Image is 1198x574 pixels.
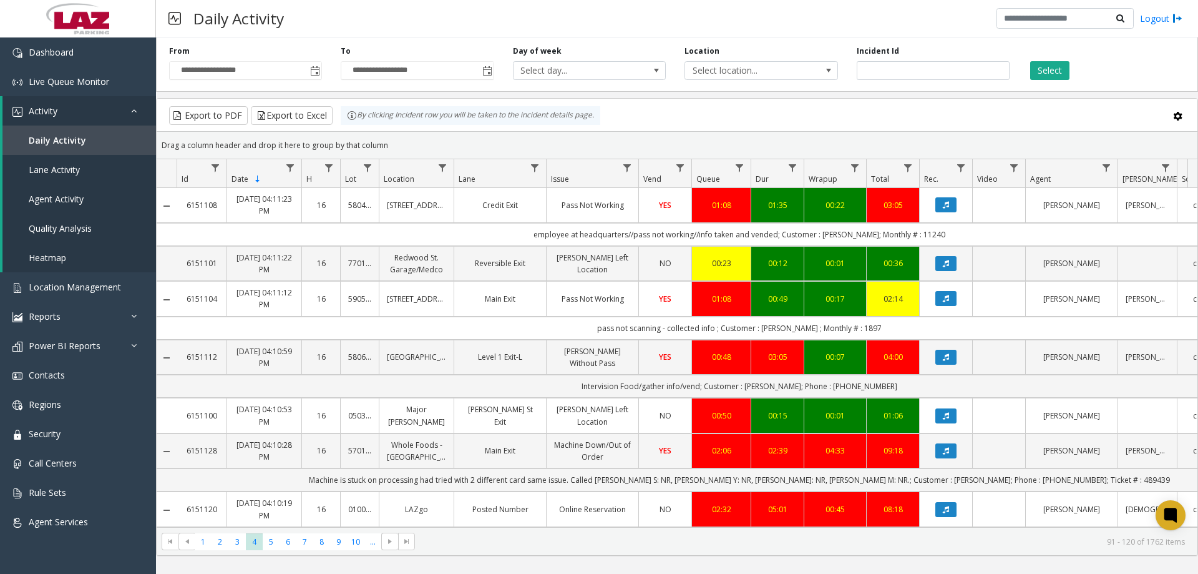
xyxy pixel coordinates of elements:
span: YES [659,294,671,304]
span: Sortable [253,174,263,184]
label: Incident Id [857,46,899,57]
span: Go to the previous page [182,537,192,547]
a: 00:22 [812,199,859,211]
a: 00:23 [699,257,743,269]
a: [PERSON_NAME] [1033,199,1110,211]
a: Reversible Exit [462,257,538,269]
a: [GEOGRAPHIC_DATA] [387,351,446,363]
a: Wrapup Filter Menu [847,159,864,176]
img: logout [1172,12,1182,25]
button: Select [1030,61,1069,80]
img: 'icon' [12,342,22,352]
span: Go to the last page [398,533,415,550]
a: [DATE] 04:11:23 PM [235,193,294,217]
a: Machine Down/Out of Order [554,439,631,463]
a: 770113 [348,257,371,269]
span: Lane Activity [29,164,80,176]
span: YES [659,445,671,456]
label: Day of week [513,46,562,57]
a: [PERSON_NAME] [1033,351,1110,363]
a: Main Exit [462,293,538,305]
a: 6151128 [184,445,219,457]
div: 01:35 [759,199,796,211]
span: Agent [1030,174,1051,184]
a: Lot Filter Menu [359,159,376,176]
span: Dur [756,174,769,184]
img: 'icon' [12,400,22,410]
span: Go to the last page [402,537,412,547]
a: 03:05 [874,199,912,211]
a: Issue Filter Menu [619,159,636,176]
span: Go to the next page [381,533,398,550]
a: Main Exit [462,445,538,457]
span: Page 3 [229,533,246,550]
img: infoIcon.svg [347,111,357,121]
a: 050317 [348,410,371,422]
span: Power BI Reports [29,340,100,352]
a: [PERSON_NAME] Without Pass [554,345,631,369]
a: Dur Filter Menu [784,159,801,176]
a: 16 [309,293,333,305]
span: [PERSON_NAME] [1123,174,1179,184]
a: YES [646,351,684,363]
div: By clicking Incident row you will be taken to the incident details page. [341,106,600,125]
span: Location Management [29,281,121,293]
a: [DEMOGRAPHIC_DATA] [1126,503,1169,515]
div: 04:00 [874,351,912,363]
img: 'icon' [12,48,22,58]
a: Daily Activity [2,126,156,155]
a: 580413 [348,199,371,211]
span: Rec. [924,174,938,184]
div: 04:33 [812,445,859,457]
a: Whole Foods - [GEOGRAPHIC_DATA] [387,439,446,463]
a: YES [646,199,684,211]
a: Agent Filter Menu [1098,159,1115,176]
span: Page 2 [212,533,228,550]
span: YES [659,200,671,210]
a: 16 [309,503,333,515]
a: [PERSON_NAME] [1033,445,1110,457]
a: [DATE] 04:10:28 PM [235,439,294,463]
a: 00:01 [812,410,859,422]
span: Heatmap [29,252,66,264]
span: Location [384,174,414,184]
span: Live Queue Monitor [29,76,109,87]
a: Level 1 Exit-L [462,351,538,363]
a: 580610 [348,351,371,363]
kendo-pager-info: 91 - 120 of 1762 items [422,537,1185,547]
span: Call Centers [29,457,77,469]
a: 01:08 [699,293,743,305]
a: 02:06 [699,445,743,457]
a: 590568 [348,293,371,305]
a: [STREET_ADDRESS] [387,293,446,305]
div: Drag a column header and drop it here to group by that column [157,134,1197,156]
span: Date [231,174,248,184]
a: [DATE] 04:11:22 PM [235,252,294,275]
span: NO [660,258,671,269]
a: 00:48 [699,351,743,363]
a: Collapse Details [157,505,177,515]
a: 02:32 [699,503,743,515]
a: 01:08 [699,199,743,211]
label: Location [684,46,719,57]
a: Posted Number [462,503,538,515]
label: To [341,46,351,57]
a: Lane Filter Menu [527,159,543,176]
span: Daily Activity [29,134,86,146]
span: Agent Activity [29,193,84,205]
span: Security [29,428,61,440]
a: 6151100 [184,410,219,422]
a: Rec. Filter Menu [953,159,970,176]
span: Vend [643,174,661,184]
div: 05:01 [759,503,796,515]
span: Reports [29,310,61,322]
div: 00:50 [699,410,743,422]
a: 03:05 [759,351,796,363]
span: Go to the previous page [178,533,195,550]
a: 16 [309,410,333,422]
span: Dashboard [29,46,74,58]
span: Agent Services [29,516,88,528]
